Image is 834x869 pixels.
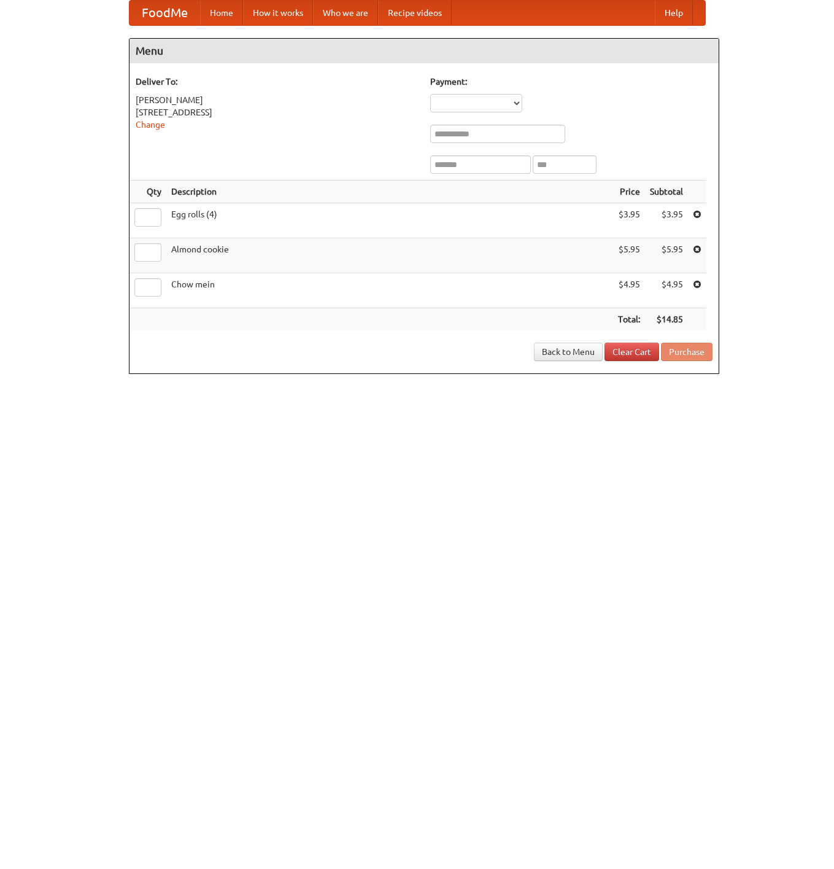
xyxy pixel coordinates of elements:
[129,181,166,203] th: Qty
[645,238,688,273] td: $5.95
[613,203,645,238] td: $3.95
[136,94,418,106] div: [PERSON_NAME]
[166,181,613,203] th: Description
[645,308,688,331] th: $14.85
[661,343,712,361] button: Purchase
[136,120,165,130] a: Change
[136,76,418,88] h5: Deliver To:
[136,106,418,119] div: [STREET_ADDRESS]
[430,76,712,88] h5: Payment:
[534,343,603,361] a: Back to Menu
[645,273,688,308] td: $4.95
[129,39,719,63] h4: Menu
[613,308,645,331] th: Total:
[655,1,693,25] a: Help
[645,181,688,203] th: Subtotal
[645,203,688,238] td: $3.95
[166,238,613,273] td: Almond cookie
[604,343,659,361] a: Clear Cart
[166,203,613,238] td: Egg rolls (4)
[613,181,645,203] th: Price
[313,1,378,25] a: Who we are
[166,273,613,308] td: Chow mein
[243,1,313,25] a: How it works
[129,1,200,25] a: FoodMe
[200,1,243,25] a: Home
[613,273,645,308] td: $4.95
[378,1,452,25] a: Recipe videos
[613,238,645,273] td: $5.95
